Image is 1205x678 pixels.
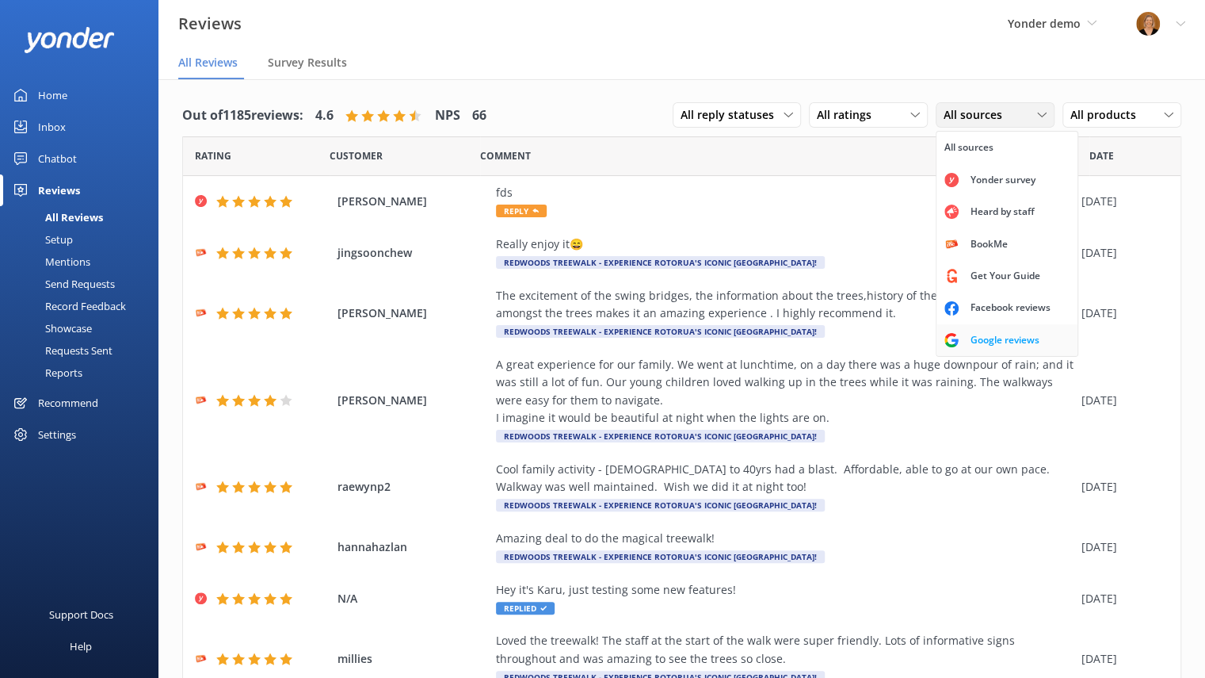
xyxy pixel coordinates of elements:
[337,650,488,668] span: millies
[10,228,158,251] a: Setup
[10,317,158,339] a: Showcase
[1081,538,1161,556] div: [DATE]
[38,79,67,111] div: Home
[10,206,103,228] div: All Reviews
[1081,590,1161,607] div: [DATE]
[496,530,1073,547] div: Amazing deal to do the magical treewalk!
[337,193,488,210] span: [PERSON_NAME]
[10,206,158,228] a: All Reviews
[681,106,784,124] span: All reply statuses
[472,105,486,126] h4: 66
[496,205,547,217] span: Reply
[959,332,1051,348] div: Google reviews
[1008,16,1081,31] span: Yonder demo
[959,300,1062,316] div: Facebook reviews
[10,339,158,362] a: Requests Sent
[1081,193,1161,210] div: [DATE]
[1089,148,1114,163] span: Date
[10,317,92,339] div: Showcase
[337,478,488,496] span: raewynp2
[337,305,488,322] span: [PERSON_NAME]
[480,148,531,163] span: Question
[496,236,1073,253] div: Really enjoy it😄
[959,236,1020,252] div: BookMe
[496,461,1073,496] div: Cool family activity - [DEMOGRAPHIC_DATA] to 40yrs had a blast. Affordable, able to go at our own...
[10,251,158,273] a: Mentions
[496,256,825,269] div: Redwoods Treewalk - experience Rotorua's iconic [GEOGRAPHIC_DATA]!
[38,174,80,206] div: Reviews
[178,11,242,36] h3: Reviews
[496,356,1073,427] div: A great experience for our family. We went at lunchtime, on a day there was a huge downpour of ra...
[1136,12,1160,36] img: 1-1617059290.jpg
[38,419,76,450] div: Settings
[1081,478,1161,496] div: [DATE]
[496,550,825,563] div: Redwoods Treewalk - experience Rotorua's iconic [GEOGRAPHIC_DATA]!
[38,111,66,143] div: Inbox
[38,387,98,419] div: Recommend
[1081,650,1161,668] div: [DATE]
[1081,305,1161,322] div: [DATE]
[24,27,115,53] img: yonder-white-logo.png
[496,287,1073,323] div: The excitement of the swing bridges, the information about the trees,history of the walk, and bei...
[496,632,1073,668] div: Loved the treewalk! The staff at the start of the walk were super friendly. Lots of informative s...
[10,228,73,251] div: Setup
[337,392,488,409] span: [PERSON_NAME]
[10,251,90,273] div: Mentions
[337,538,488,556] span: hannahazlan
[10,273,115,295] div: Send Requests
[435,105,460,126] h4: NPS
[49,599,113,630] div: Support Docs
[315,105,334,126] h4: 4.6
[817,106,881,124] span: All ratings
[268,55,347,71] span: Survey Results
[496,184,1073,201] div: fds
[330,148,383,163] span: Date
[1081,244,1161,262] div: [DATE]
[496,581,1073,599] div: Hey it's Karu, just testing some new features!
[10,339,112,362] div: Requests Sent
[496,499,825,511] div: Redwoods Treewalk - experience Rotorua's iconic [GEOGRAPHIC_DATA]!
[337,590,488,607] span: N/A
[70,630,92,662] div: Help
[10,295,126,317] div: Record Feedback
[496,430,825,442] div: Redwoods Treewalk - experience Rotorua's iconic [GEOGRAPHIC_DATA]!
[178,55,238,71] span: All Reviews
[1070,106,1146,124] span: All products
[195,148,231,163] span: Date
[944,106,1012,124] span: All sources
[38,143,77,174] div: Chatbot
[944,140,993,155] div: All sources
[10,362,82,384] div: Reports
[10,362,158,384] a: Reports
[1081,392,1161,409] div: [DATE]
[959,172,1047,188] div: Yonder survey
[10,273,158,295] a: Send Requests
[182,105,303,126] h4: Out of 1185 reviews:
[959,204,1047,220] div: Heard by staff
[337,244,488,262] span: jingsoonchew
[496,325,825,338] div: Redwoods Treewalk - experience Rotorua's iconic [GEOGRAPHIC_DATA]!
[496,602,555,615] span: Replied
[959,268,1052,284] div: Get Your Guide
[10,295,158,317] a: Record Feedback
